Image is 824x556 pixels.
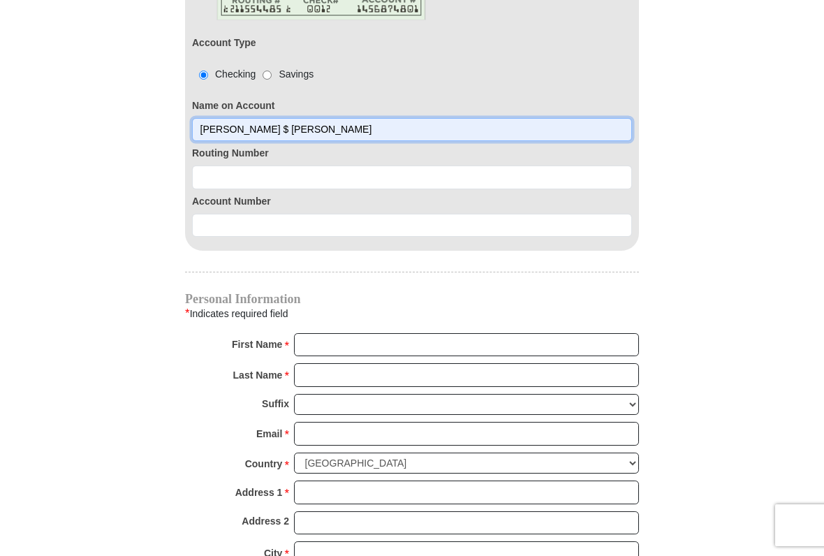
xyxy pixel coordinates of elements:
[185,305,639,323] div: Indicates required field
[192,98,632,113] label: Name on Account
[192,67,314,82] div: Checking Savings
[235,483,283,502] strong: Address 1
[242,511,289,531] strong: Address 2
[233,365,283,385] strong: Last Name
[262,394,289,414] strong: Suffix
[185,293,639,305] h4: Personal Information
[192,36,256,50] label: Account Type
[256,424,282,444] strong: Email
[232,335,282,354] strong: First Name
[192,194,632,209] label: Account Number
[192,146,632,161] label: Routing Number
[245,454,283,474] strong: Country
